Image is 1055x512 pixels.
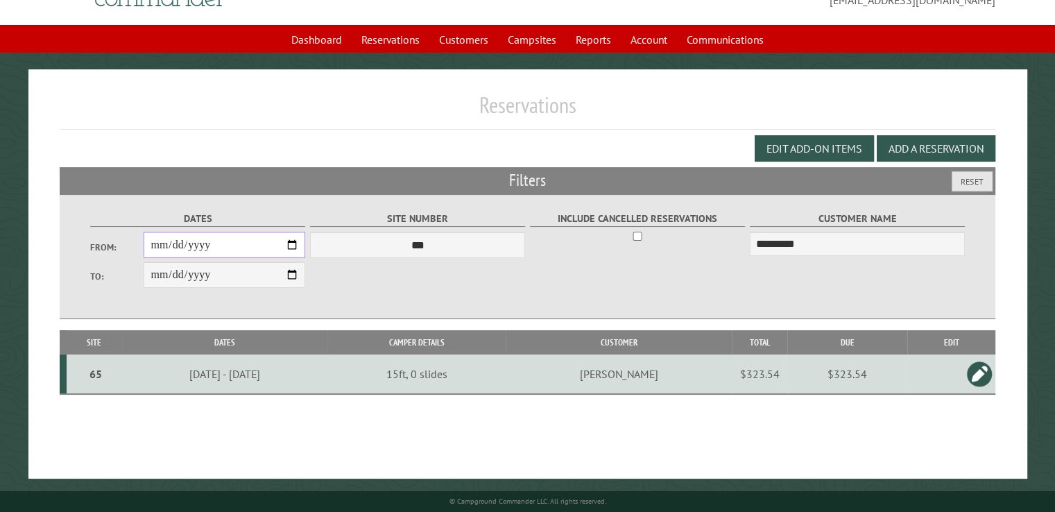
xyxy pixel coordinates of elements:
h1: Reservations [60,92,995,130]
div: [DATE] - [DATE] [124,367,325,381]
small: © Campground Commander LLC. All rights reserved. [449,497,606,506]
label: Customer Name [750,211,966,227]
button: Add a Reservation [877,135,995,162]
th: Edit [907,330,995,355]
a: Communications [678,26,772,53]
td: $323.54 [732,355,787,394]
th: Total [732,330,787,355]
h2: Filters [60,167,995,194]
a: Reservations [353,26,428,53]
th: Site [67,330,122,355]
label: Site Number [310,211,526,227]
td: [PERSON_NAME] [506,355,732,394]
a: Dashboard [283,26,350,53]
a: Account [622,26,676,53]
button: Reset [952,171,993,191]
th: Due [787,330,907,355]
label: From: [90,241,144,254]
label: Include Cancelled Reservations [530,211,746,227]
td: $323.54 [787,355,907,394]
label: To: [90,270,144,283]
th: Dates [122,330,327,355]
label: Dates [90,211,306,227]
a: Reports [567,26,619,53]
a: Campsites [499,26,565,53]
button: Edit Add-on Items [755,135,874,162]
a: Customers [431,26,497,53]
th: Camper Details [327,330,506,355]
td: 15ft, 0 slides [327,355,506,394]
th: Customer [506,330,732,355]
div: 65 [72,367,119,381]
